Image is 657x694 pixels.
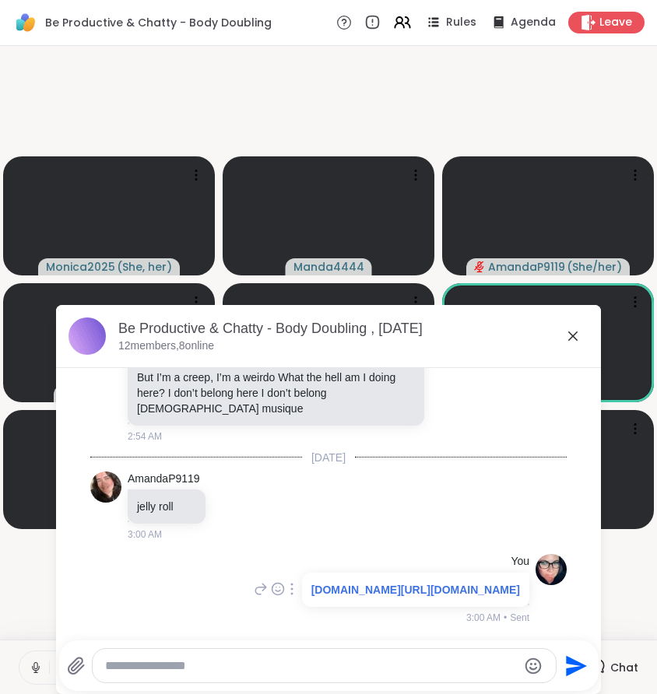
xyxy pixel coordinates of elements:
h4: You [511,554,529,570]
span: • [504,611,507,625]
span: Sent [510,611,529,625]
img: ShareWell Logomark [12,9,39,36]
div: Be Productive & Chatty - Body Doubling , [DATE] [118,319,588,338]
span: Rules [446,15,476,30]
p: jelly roll [137,499,196,514]
span: audio-muted [474,261,485,272]
span: Leave [599,15,632,30]
p: 12 members, 8 online [118,338,214,354]
span: ( She/her ) [567,259,622,275]
img: https://sharewell-space-live.sfo3.digitaloceanspaces.com/user-generated/9d626cd0-0697-47e5-a38d-3... [536,554,567,585]
span: Agenda [511,15,556,30]
span: 3:00 AM [466,611,501,625]
span: 3:00 AM [128,528,162,542]
img: Be Productive & Chatty - Body Doubling , Oct 11 [69,317,106,355]
span: Chat [610,660,638,675]
span: Be Productive & Chatty - Body Doubling [45,15,272,30]
span: 2:54 AM [128,429,162,443]
span: Manda4444 [293,259,364,275]
span: AmandaP9119 [488,259,565,275]
span: [DATE] [302,450,355,465]
img: https://sharewell-space-live.sfo3.digitaloceanspaces.com/user-generated/22618c92-09c8-4d99-afa0-e... [90,471,121,503]
p: But I’m a creep, I’m a weirdo What the hell am I doing here? I don’t belong here I don’t belong [... [137,370,415,416]
span: Monica2025 [46,259,115,275]
a: AmandaP9119 [128,471,200,487]
a: [DOMAIN_NAME][URL][DOMAIN_NAME] [311,584,520,596]
span: ( She, her ) [117,259,172,275]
